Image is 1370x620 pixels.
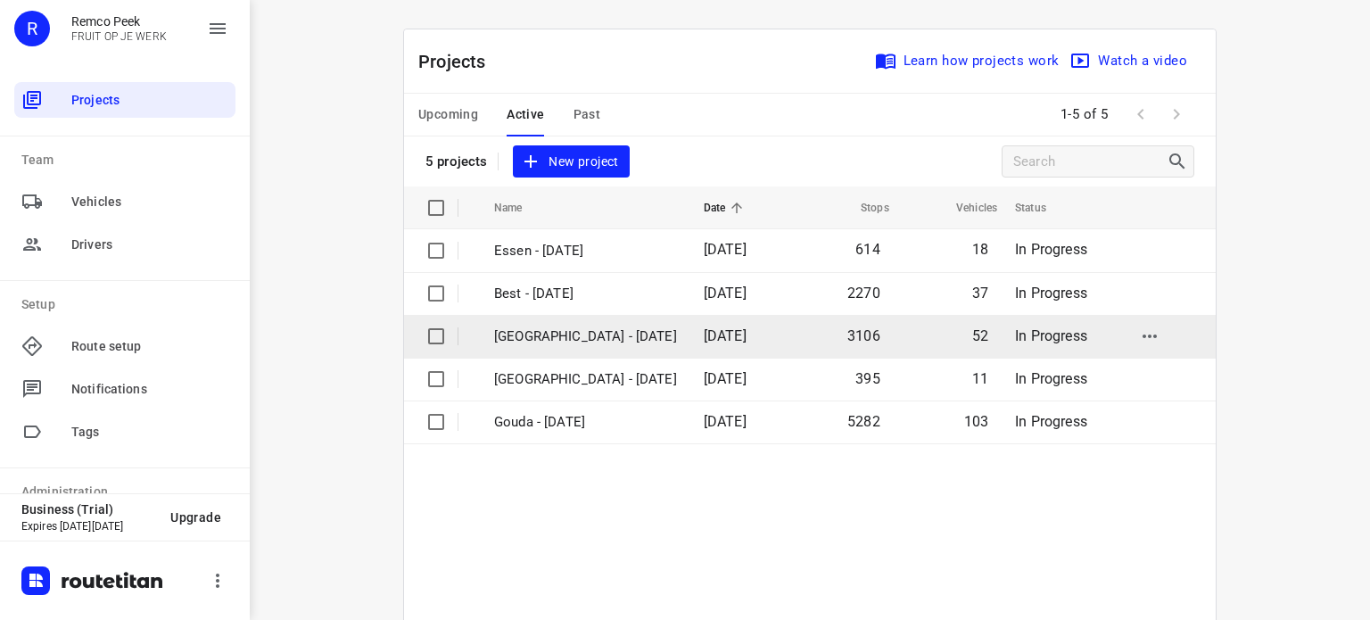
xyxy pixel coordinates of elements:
button: Upgrade [156,501,235,533]
span: Status [1015,197,1069,219]
span: Projects [71,91,228,110]
div: Route setup [14,328,235,364]
p: [GEOGRAPHIC_DATA] - [DATE] [494,327,677,347]
span: Name [494,197,546,219]
p: Essen - [DATE] [494,241,677,261]
p: Projects [418,48,500,75]
div: R [14,11,50,46]
span: 103 [964,413,989,430]
span: Date [704,197,749,219]
p: Antwerpen - Monday [494,369,677,390]
p: Gouda - Monday [494,412,677,433]
p: Remco Peek [71,14,167,29]
input: Search projects [1013,148,1167,176]
span: In Progress [1015,241,1087,258]
span: Active [507,103,544,126]
span: Upgrade [170,510,221,525]
span: 11 [972,370,988,387]
p: Business (Trial) [21,502,156,517]
span: [DATE] [704,285,747,302]
span: 614 [855,241,880,258]
button: New project [513,145,629,178]
span: In Progress [1015,413,1087,430]
span: 2270 [847,285,880,302]
span: [DATE] [704,413,747,430]
div: Notifications [14,371,235,407]
div: Vehicles [14,184,235,219]
span: 18 [972,241,988,258]
span: Past [574,103,601,126]
span: 3106 [847,327,880,344]
span: Notifications [71,380,228,399]
span: 5282 [847,413,880,430]
span: 52 [972,327,988,344]
span: Next Page [1159,96,1194,132]
span: Tags [71,423,228,442]
span: Route setup [71,337,228,356]
div: Drivers [14,227,235,262]
div: Search [1167,151,1193,172]
span: [DATE] [704,241,747,258]
span: Vehicles [933,197,997,219]
span: In Progress [1015,327,1087,344]
span: New project [524,151,618,173]
span: Stops [838,197,889,219]
span: [DATE] [704,370,747,387]
span: In Progress [1015,370,1087,387]
span: Previous Page [1123,96,1159,132]
p: 5 projects [425,153,487,169]
div: Tags [14,414,235,450]
p: Team [21,151,235,169]
span: Vehicles [71,193,228,211]
span: 1-5 of 5 [1053,95,1116,134]
span: Upcoming [418,103,478,126]
span: 37 [972,285,988,302]
span: In Progress [1015,285,1087,302]
p: FRUIT OP JE WERK [71,30,167,43]
p: Setup [21,295,235,314]
p: Expires [DATE][DATE] [21,520,156,533]
span: Drivers [71,236,228,254]
div: Projects [14,82,235,118]
span: [DATE] [704,327,747,344]
p: Administration [21,483,235,501]
p: Best - [DATE] [494,284,677,304]
span: 395 [855,370,880,387]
